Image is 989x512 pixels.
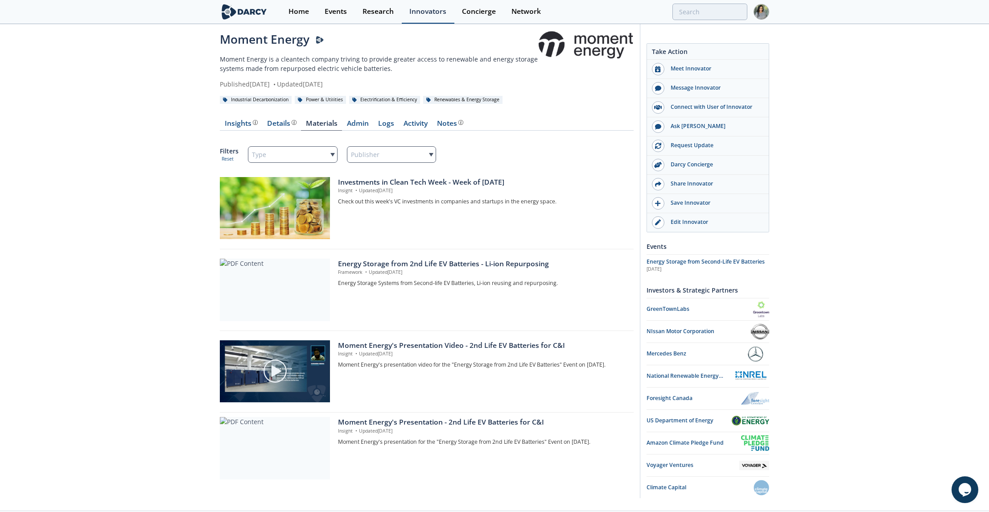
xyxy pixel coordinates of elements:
img: GreenTownLabs [753,301,769,317]
p: Moment Energy's presentation video for the "Energy Storage from 2nd Life EV Batteries" Event on [... [338,361,627,369]
a: PDF Content Moment Energy's Presentation - 2nd Life EV Batteries for C&I Insight •Updated[DATE] M... [220,417,634,479]
a: Amazon Climate Pledge Fund Amazon Climate Pledge Fund [647,435,769,451]
a: Video Content Moment Energy's Presentation Video - 2nd Life EV Batteries for C&I Insight •Updated... [220,340,634,403]
p: Framework Updated [DATE] [338,269,627,276]
div: Industrial Decarbonization [220,96,292,104]
div: Moment Energy's Presentation - 2nd Life EV Batteries for C&I [338,417,627,428]
div: Ask [PERSON_NAME] [664,122,764,130]
div: Climate Capital [647,483,754,491]
a: Climate Capital Climate Capital [647,480,769,495]
div: GreenTownLabs [647,305,753,313]
img: Profile [754,4,769,20]
div: Network [511,8,541,15]
span: Type [252,149,266,161]
p: Energy Storage Systems from Second-life EV Batteries, Li-ion reusing and repurposing. [338,279,627,287]
p: Insight Updated [DATE] [338,187,627,194]
div: Message Innovator [664,84,764,92]
div: Darcy Concierge [664,161,764,169]
div: Innovators [409,8,446,15]
a: Energy Storage from Second-Life EV Batteries [DATE] [647,258,769,273]
a: GreenTownLabs GreenTownLabs [647,301,769,317]
img: Video Content [220,340,330,402]
img: Voyager Ventures [739,458,769,473]
div: Type [248,146,338,163]
a: Voyager Ventures Voyager Ventures [647,458,769,473]
div: Energy Storage from 2nd Life EV Batteries - Li-ion Repurposing [338,259,627,269]
a: Materials [301,120,342,131]
p: Filters [220,146,239,156]
img: US Department of Energy [732,416,769,425]
div: Publisher [347,146,437,163]
span: • [354,351,359,357]
div: Connect with User of Innovator [664,103,764,111]
img: information.svg [292,120,297,125]
img: National Renewable Energy Laboratory [733,368,769,384]
div: Events [647,239,769,254]
div: Research [363,8,394,15]
div: NIssan Motor Corporation [647,327,751,335]
p: Moment Energy is a cleantech company triving to provide greater access to renewable and energy st... [220,54,539,73]
div: Amazon Climate Pledge Fund [647,439,741,447]
div: Edit Innovator [664,218,764,226]
a: Investments in Clean Tech Week - Week of 2025/01/20 preview Investments in Clean Tech Week - Week... [220,177,634,239]
span: • [354,428,359,434]
div: Insights [225,120,258,127]
img: information.svg [253,120,258,125]
div: Moment Energy [220,31,539,48]
button: Reset [222,156,234,163]
iframe: chat widget [952,476,980,503]
span: • [272,80,277,88]
img: play-chapters-gray.svg [263,359,288,384]
img: NIssan Motor Corporation [751,324,769,339]
a: Details [262,120,301,131]
div: Mercedes Benz [647,350,742,358]
p: Insight Updated [DATE] [338,351,627,358]
div: Meet Innovator [664,65,764,73]
a: National Renewable Energy Laboratory National Renewable Energy Laboratory [647,368,769,384]
img: logo-wide.svg [220,4,268,20]
img: Climate Capital [754,480,769,495]
a: Admin [342,120,373,131]
div: Request Update [664,141,764,149]
a: Mercedes Benz Mercedes Benz [647,346,769,362]
a: Logs [373,120,399,131]
img: Darcy Presenter [316,36,324,44]
div: National Renewable Energy Laboratory [647,372,733,380]
p: Check out this week's VC investments in companies and startups in the energy space. [338,198,627,206]
div: Power & Utilities [295,96,346,104]
div: [DATE] [647,266,769,273]
button: Save Innovator [647,194,769,213]
div: Home [288,8,309,15]
a: US Department of Energy US Department of Energy [647,413,769,429]
div: Foresight Canada [647,394,741,402]
div: Electrification & Efficiency [349,96,420,104]
div: Events [325,8,347,15]
div: Notes [437,120,463,127]
span: • [364,269,369,275]
a: PDF Content Energy Storage from 2nd Life EV Batteries - Li-ion Repurposing Framework •Updated[DAT... [220,259,634,321]
a: NIssan Motor Corporation NIssan Motor Corporation [647,324,769,339]
img: Amazon Climate Pledge Fund [741,435,769,451]
div: Take Action [647,47,769,60]
div: Investors & Strategic Partners [647,282,769,298]
div: Details [267,120,297,127]
div: Voyager Ventures [647,461,739,469]
a: Notes [432,120,468,131]
div: Renewables & Energy Storage [423,96,503,104]
a: Insights [220,120,262,131]
div: Save Innovator [664,199,764,207]
img: Foresight Canada [741,391,769,406]
div: Concierge [462,8,496,15]
div: Moment Energy's Presentation Video - 2nd Life EV Batteries for C&I [338,340,627,351]
span: Energy Storage from Second-Life EV Batteries [647,258,765,265]
img: information.svg [458,120,463,125]
a: Foresight Canada Foresight Canada [647,391,769,406]
div: Published [DATE] Updated [DATE] [220,79,539,89]
span: • [354,187,359,194]
div: Share Innovator [664,180,764,188]
p: Insight Updated [DATE] [338,428,627,435]
img: Mercedes Benz [742,346,769,362]
span: Publisher [351,149,379,161]
input: Advanced Search [672,4,747,20]
div: US Department of Energy [647,417,732,425]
